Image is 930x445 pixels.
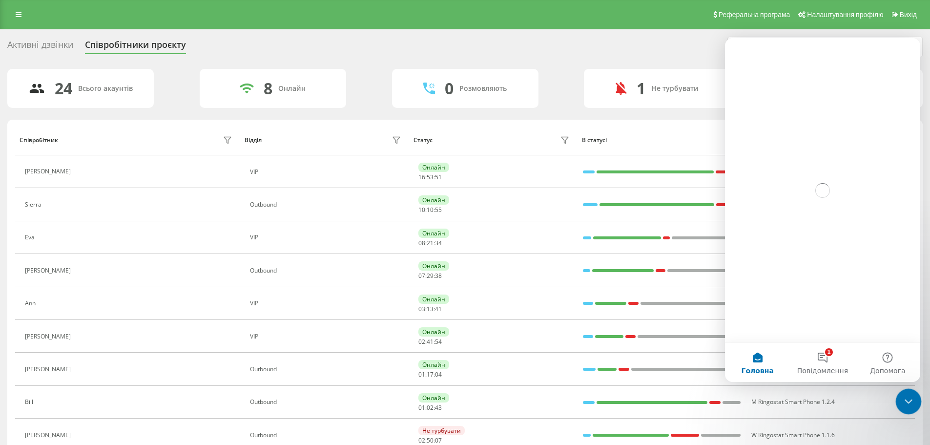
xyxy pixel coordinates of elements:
div: Не турбувати [651,85,699,93]
div: [PERSON_NAME] [25,267,73,274]
div: 0 [445,79,454,98]
span: 08 [418,239,425,247]
div: Онлайн [278,85,306,93]
div: VIP [250,333,404,340]
div: : : [418,240,442,247]
div: Ann [25,300,38,307]
span: Вихід [900,11,917,19]
span: 38 [435,272,442,280]
div: Оutbound [250,267,404,274]
div: Оutbound [250,399,404,405]
div: Оutbound [250,432,404,439]
span: W Ringostat Smart Phone 1.1.6 [751,431,835,439]
div: [PERSON_NAME] [25,366,73,373]
span: 50 [427,436,434,445]
div: : : [418,339,442,345]
span: 54 [435,338,442,346]
div: [PERSON_NAME] [25,333,73,340]
span: 01 [418,370,425,379]
div: : : [418,404,442,411]
div: [PERSON_NAME] [25,168,73,175]
div: Активні дзвінки [7,40,73,55]
span: 16 [418,173,425,181]
div: [PERSON_NAME] [25,432,73,439]
span: 41 [427,338,434,346]
div: : : [418,371,442,378]
div: Онлайн [418,163,449,172]
div: Співробітники проєкту [85,40,186,55]
div: Онлайн [418,261,449,271]
span: 02 [427,403,434,412]
span: 07 [418,272,425,280]
span: 21 [427,239,434,247]
span: 53 [427,173,434,181]
span: 29 [427,272,434,280]
div: Оutbound [250,201,404,208]
span: 01 [418,403,425,412]
div: Sierra [25,201,44,208]
div: В статусі [582,137,742,144]
span: 03 [418,305,425,313]
div: VIP [250,169,404,175]
span: 07 [435,436,442,445]
span: 10 [418,206,425,214]
div: Оutbound [250,366,404,373]
div: 8 [264,79,272,98]
span: 10 [427,206,434,214]
span: M Ringostat Smart Phone 1.2.4 [751,398,835,406]
span: 13 [427,305,434,313]
span: 41 [435,305,442,313]
span: 17 [427,370,434,379]
div: 1 [637,79,645,98]
span: 34 [435,239,442,247]
span: 51 [435,173,442,181]
div: Відділ [245,137,262,144]
span: Реферальна програма [719,11,790,19]
div: Розмовляють [459,85,507,93]
div: 24 [55,79,72,98]
div: : : [418,273,442,279]
div: Онлайн [418,195,449,205]
div: : : [418,207,442,213]
div: Онлайн [418,327,449,337]
div: : : [418,174,442,181]
div: Eva [25,234,37,241]
span: 55 [435,206,442,214]
span: Налаштування профілю [807,11,883,19]
div: Статус [413,137,433,144]
div: Bill [25,399,36,405]
div: Не турбувати [418,426,465,435]
div: Співробітник [20,137,58,144]
div: VIP [250,300,404,307]
div: Онлайн [418,229,449,238]
iframe: Intercom live chat [725,38,920,382]
span: 43 [435,403,442,412]
div: Онлайн [418,295,449,304]
span: 04 [435,370,442,379]
div: VIP [250,234,404,241]
div: : : [418,437,442,444]
div: Онлайн [418,360,449,369]
div: Всього акаунтів [78,85,133,93]
iframe: Intercom live chat [896,389,922,415]
span: 02 [418,436,425,445]
div: Онлайн [418,393,449,403]
span: 02 [418,338,425,346]
div: : : [418,306,442,313]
